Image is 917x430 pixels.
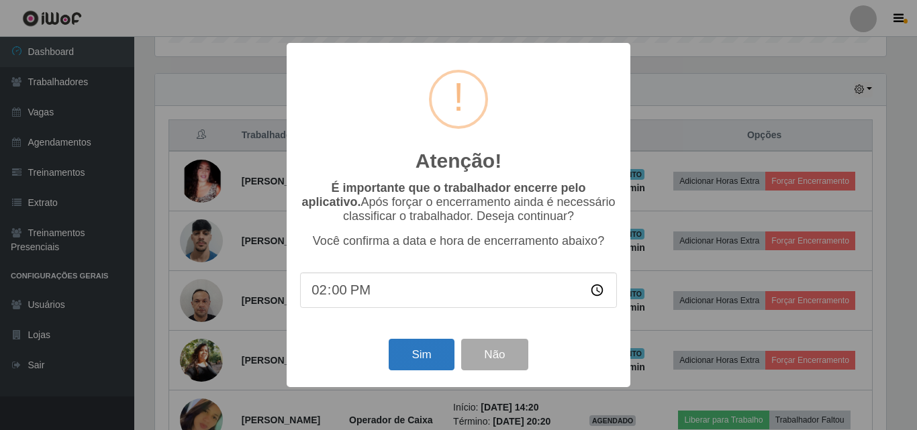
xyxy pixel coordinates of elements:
button: Não [461,339,528,370]
p: Após forçar o encerramento ainda é necessário classificar o trabalhador. Deseja continuar? [300,181,617,223]
h2: Atenção! [416,149,501,173]
button: Sim [389,339,454,370]
b: É importante que o trabalhador encerre pelo aplicativo. [301,181,585,209]
p: Você confirma a data e hora de encerramento abaixo? [300,234,617,248]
